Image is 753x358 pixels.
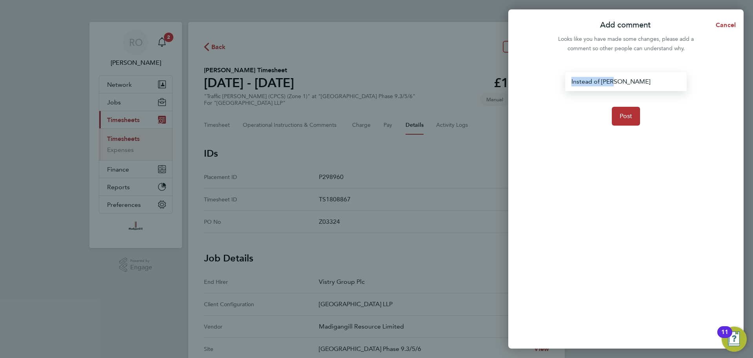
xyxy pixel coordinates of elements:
[713,21,736,29] span: Cancel
[612,107,640,126] button: Post
[565,72,686,91] div: Instead of [PERSON_NAME]
[721,332,728,342] div: 11
[703,17,744,33] button: Cancel
[554,35,698,53] div: Looks like you have made some changes, please add a comment so other people can understand why.
[600,20,651,31] p: Add comment
[722,327,747,352] button: Open Resource Center, 11 new notifications
[620,112,633,120] span: Post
